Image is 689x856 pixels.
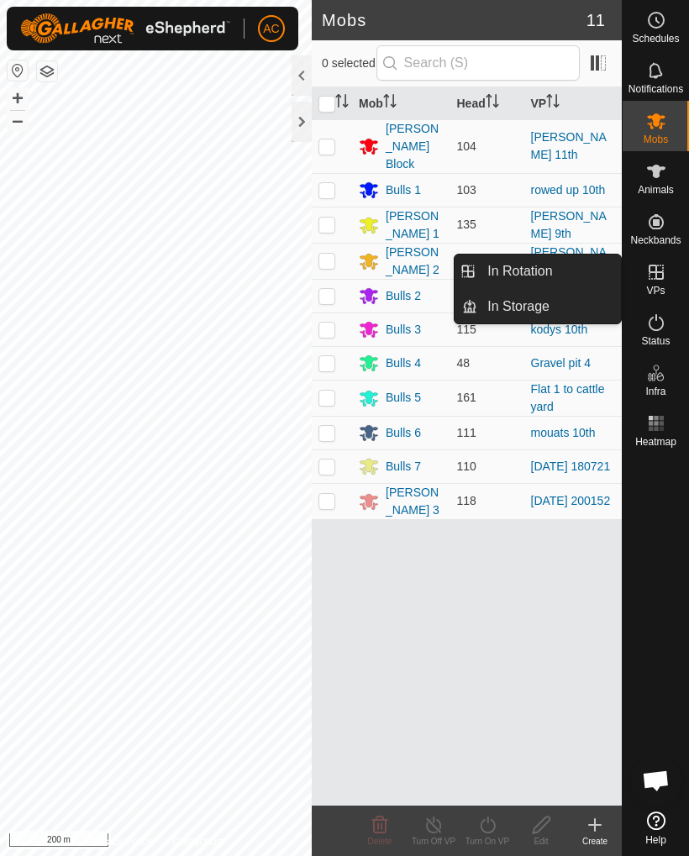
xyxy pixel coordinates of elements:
[386,354,421,372] div: Bulls 4
[477,255,621,288] a: In Rotation
[368,837,392,846] span: Delete
[623,805,689,852] a: Help
[376,45,580,81] input: Search (S)
[450,87,524,120] th: Head
[546,97,560,110] p-sorticon: Activate to sort
[638,185,674,195] span: Animals
[531,183,606,197] a: rowed up 10th
[586,8,605,33] span: 11
[531,245,607,276] a: [PERSON_NAME] 10th
[632,34,679,44] span: Schedules
[383,97,397,110] p-sorticon: Activate to sort
[386,424,421,442] div: Bulls 6
[386,207,444,243] div: [PERSON_NAME] 1
[457,494,476,507] span: 118
[20,13,230,44] img: Gallagher Logo
[386,389,421,407] div: Bulls 5
[457,183,476,197] span: 103
[8,110,28,130] button: –
[457,323,476,336] span: 115
[457,391,476,404] span: 161
[455,255,621,288] li: In Rotation
[460,835,514,848] div: Turn On VP
[631,755,681,806] div: Open chat
[386,287,421,305] div: Bulls 2
[407,835,460,848] div: Turn Off VP
[172,834,222,849] a: Contact Us
[531,356,592,370] a: Gravel pit 4
[531,460,611,473] a: [DATE] 180721
[486,97,499,110] p-sorticon: Activate to sort
[635,437,676,447] span: Heatmap
[263,20,279,38] span: AC
[457,218,476,231] span: 135
[641,336,670,346] span: Status
[531,494,611,507] a: [DATE] 200152
[457,460,476,473] span: 110
[386,458,421,475] div: Bulls 7
[386,181,421,199] div: Bulls 1
[386,244,444,279] div: [PERSON_NAME] 2
[386,321,421,339] div: Bulls 3
[322,10,586,30] h2: Mobs
[646,286,665,296] span: VPs
[8,88,28,108] button: +
[89,834,152,849] a: Privacy Policy
[386,120,444,173] div: [PERSON_NAME] Block
[629,84,683,94] span: Notifications
[531,209,607,240] a: [PERSON_NAME] 9th
[645,835,666,845] span: Help
[531,323,588,336] a: kodys 10th
[352,87,450,120] th: Mob
[335,97,349,110] p-sorticon: Activate to sort
[477,290,621,323] a: In Storage
[487,261,552,281] span: In Rotation
[524,87,623,120] th: VP
[322,55,376,72] span: 0 selected
[37,61,57,81] button: Map Layers
[531,130,607,161] a: [PERSON_NAME] 11th
[457,139,476,153] span: 104
[645,386,665,396] span: Infra
[644,134,668,144] span: Mobs
[568,835,622,848] div: Create
[386,484,444,519] div: [PERSON_NAME] 3
[457,426,476,439] span: 111
[514,835,568,848] div: Edit
[457,356,471,370] span: 48
[630,235,681,245] span: Neckbands
[455,290,621,323] li: In Storage
[487,297,550,317] span: In Storage
[531,426,596,439] a: mouats 10th
[531,382,605,413] a: Flat 1 to cattle yard
[8,60,28,81] button: Reset Map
